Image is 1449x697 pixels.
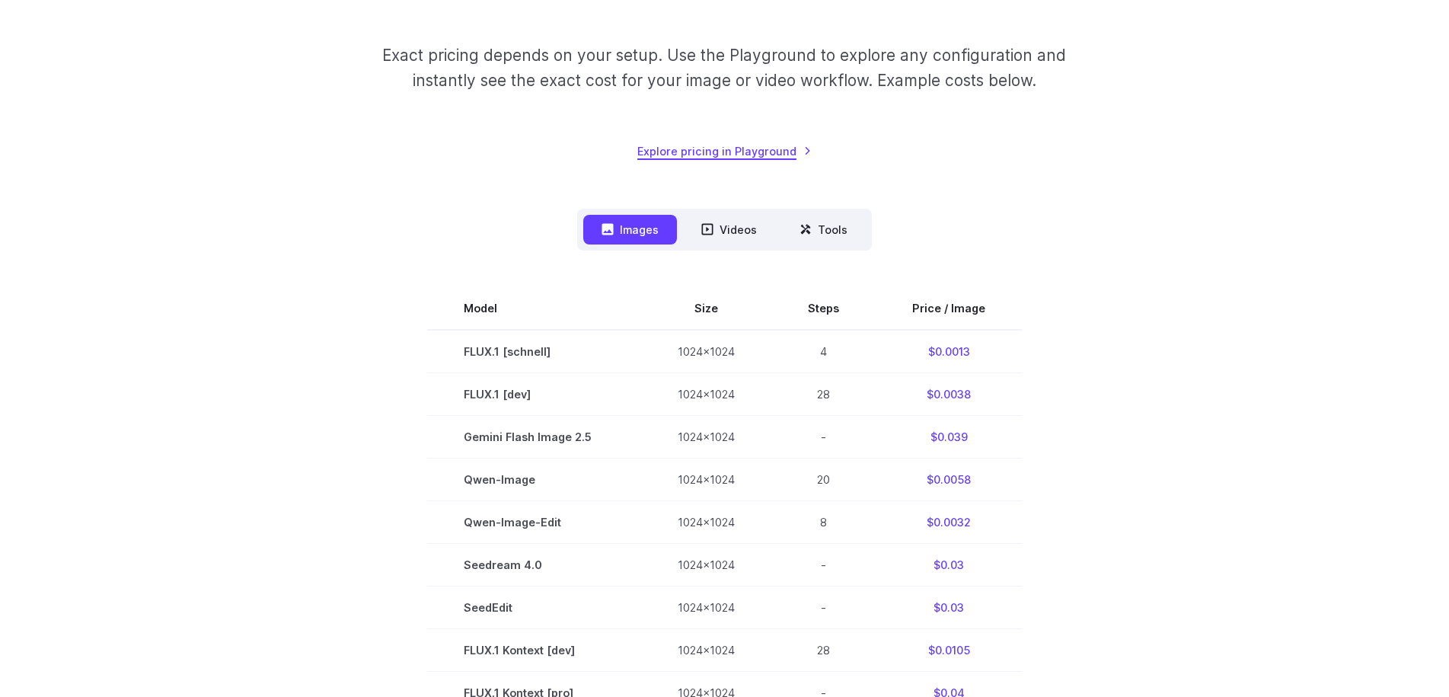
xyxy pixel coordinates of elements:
[427,500,641,543] td: Qwen-Image-Edit
[771,415,876,458] td: -
[876,415,1022,458] td: $0.039
[583,215,677,245] button: Images
[876,458,1022,500] td: $0.0058
[427,330,641,373] td: FLUX.1 [schnell]
[876,629,1022,672] td: $0.0105
[641,287,771,330] th: Size
[771,458,876,500] td: 20
[771,287,876,330] th: Steps
[427,587,641,629] td: SeedEdit
[641,543,771,586] td: 1024x1024
[771,543,876,586] td: -
[876,330,1022,373] td: $0.0013
[427,629,641,672] td: FLUX.1 Kontext [dev]
[641,372,771,415] td: 1024x1024
[771,330,876,373] td: 4
[427,543,641,586] td: Seedream 4.0
[781,215,866,245] button: Tools
[771,372,876,415] td: 28
[876,587,1022,629] td: $0.03
[641,500,771,543] td: 1024x1024
[353,43,1095,94] p: Exact pricing depends on your setup. Use the Playground to explore any configuration and instantl...
[876,287,1022,330] th: Price / Image
[427,372,641,415] td: FLUX.1 [dev]
[641,330,771,373] td: 1024x1024
[641,587,771,629] td: 1024x1024
[683,215,775,245] button: Videos
[771,500,876,543] td: 8
[641,629,771,672] td: 1024x1024
[641,415,771,458] td: 1024x1024
[464,428,605,446] span: Gemini Flash Image 2.5
[876,372,1022,415] td: $0.0038
[427,458,641,500] td: Qwen-Image
[771,587,876,629] td: -
[876,500,1022,543] td: $0.0032
[637,142,812,160] a: Explore pricing in Playground
[641,458,771,500] td: 1024x1024
[427,287,641,330] th: Model
[876,543,1022,586] td: $0.03
[771,629,876,672] td: 28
